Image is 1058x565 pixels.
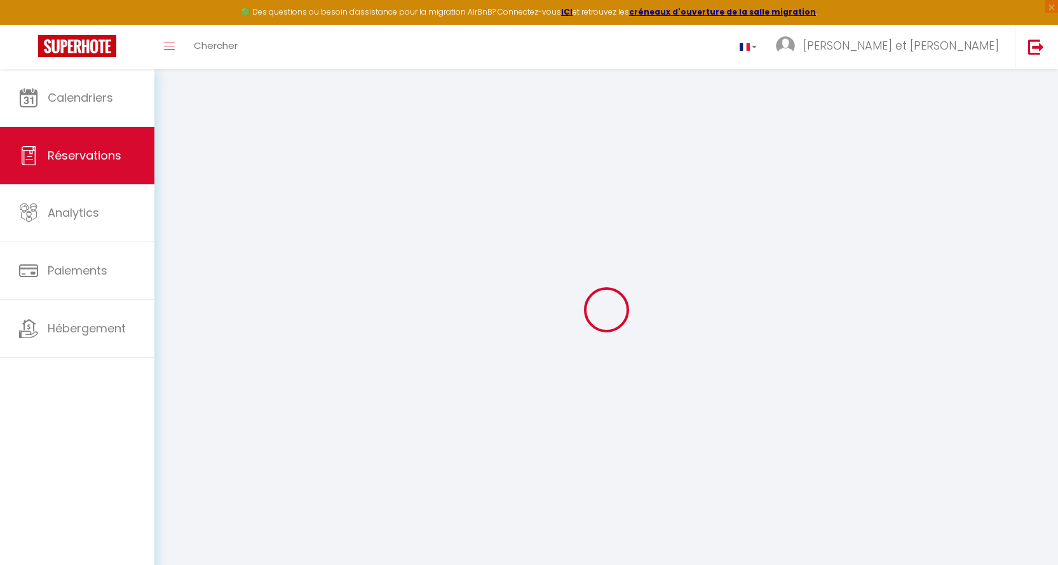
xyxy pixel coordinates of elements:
[766,25,1015,69] a: ... [PERSON_NAME] et [PERSON_NAME]
[38,35,116,57] img: Super Booking
[48,90,113,106] span: Calendriers
[803,37,999,53] span: [PERSON_NAME] et [PERSON_NAME]
[776,36,795,55] img: ...
[48,320,126,336] span: Hébergement
[48,262,107,278] span: Paiements
[194,39,238,52] span: Chercher
[561,6,573,17] a: ICI
[1028,39,1044,55] img: logout
[629,6,816,17] a: créneaux d'ouverture de la salle migration
[184,25,247,69] a: Chercher
[48,205,99,221] span: Analytics
[48,147,121,163] span: Réservations
[10,5,48,43] button: Ouvrir le widget de chat LiveChat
